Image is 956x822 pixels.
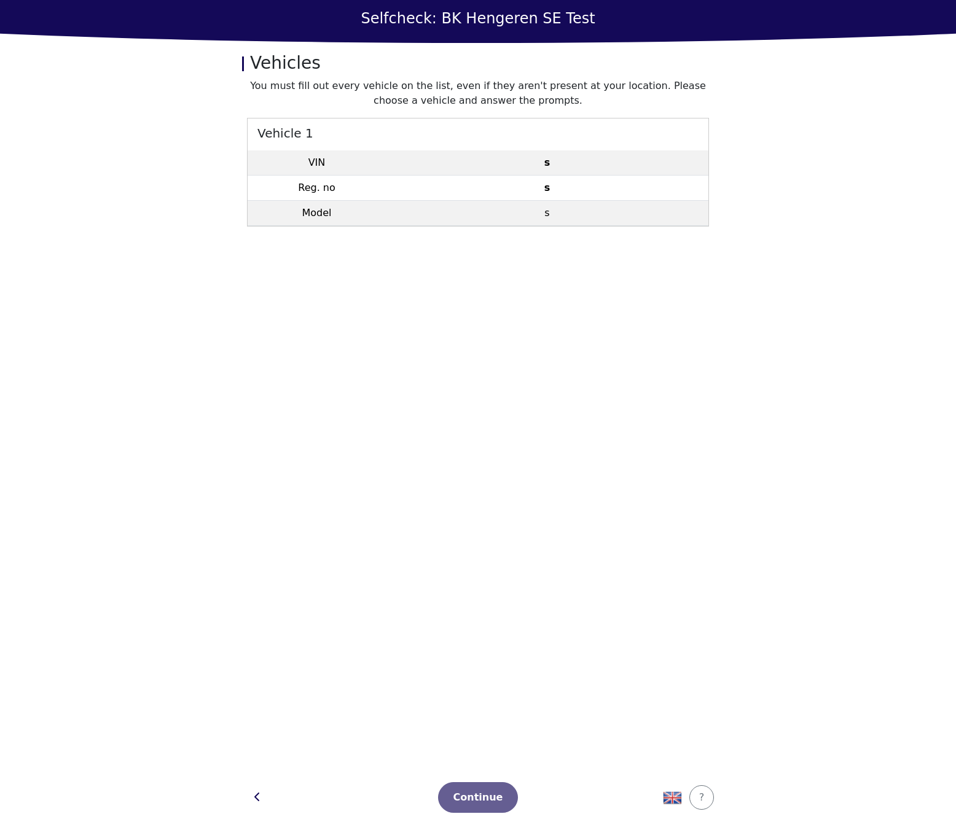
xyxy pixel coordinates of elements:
td: Model [248,201,386,226]
img: 7AiV5eXjk7o66Ll2Qd7VA2nvzvBHmZ09wKvcuKioqoeqkQUNYKJpLSiQntST+zvVdwszkbiSezvVdQm6T93i3AP4FyPKsWKay... [663,788,681,807]
strong: s [544,182,550,193]
td: Reg. no [248,176,386,201]
h5: Vehicle 1 [248,118,708,146]
h1: Selfcheck: BK Hengeren SE Test [361,10,595,28]
td: s [386,201,708,226]
div: ? [697,790,706,805]
h3: Vehicles [242,53,714,74]
p: You must fill out every vehicle on the list, even if they aren't present at your location. Please... [247,79,709,108]
button: ? [689,785,714,810]
td: VIN [248,150,386,176]
strong: s [544,157,550,168]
